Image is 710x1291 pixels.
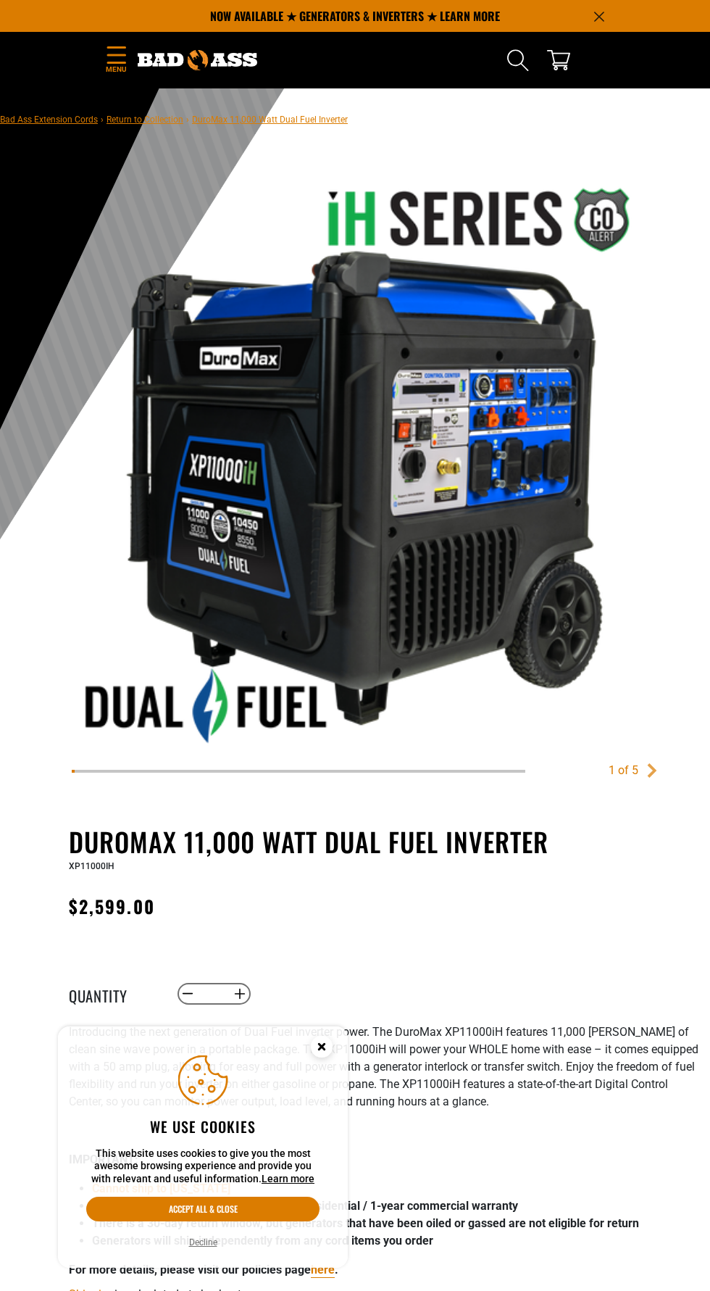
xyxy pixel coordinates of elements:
h1: DuroMax 11,000 Watt Dual Fuel Inverter [69,826,699,857]
aside: Cookie Consent [58,1026,348,1269]
img: Bad Ass Extension Cords [138,50,257,70]
span: $2,599.00 [69,893,155,919]
a: Learn more [262,1173,314,1184]
a: Next [645,763,659,778]
span: DuroMax 11,000 Watt Dual Fuel Inverter [192,115,348,125]
label: Quantity [69,984,141,1003]
h2: We use cookies [86,1117,319,1136]
p: This website uses cookies to give you the most awesome browsing experience and provide you with r... [86,1147,319,1186]
a: Return to Collection [106,115,183,125]
span: Menu [105,64,127,75]
span: XP11000IH [69,861,114,871]
span: › [101,115,104,125]
span: Introducing the next generation of Dual Fuel inverter power. The DuroMax XP11000iH features 11,00... [69,1025,698,1108]
summary: Search [506,49,530,72]
button: Decline [185,1235,222,1250]
strong: For more details, please visit our policies page . [69,1263,338,1277]
strong: There is a 30-day return window, but generators that have been oiled or gassed are not eligible f... [92,1216,639,1230]
a: here [311,1263,335,1277]
span: › [186,115,189,125]
div: 1 of 5 [609,762,638,779]
summary: Menu [105,43,127,78]
button: Accept all & close [86,1197,319,1221]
